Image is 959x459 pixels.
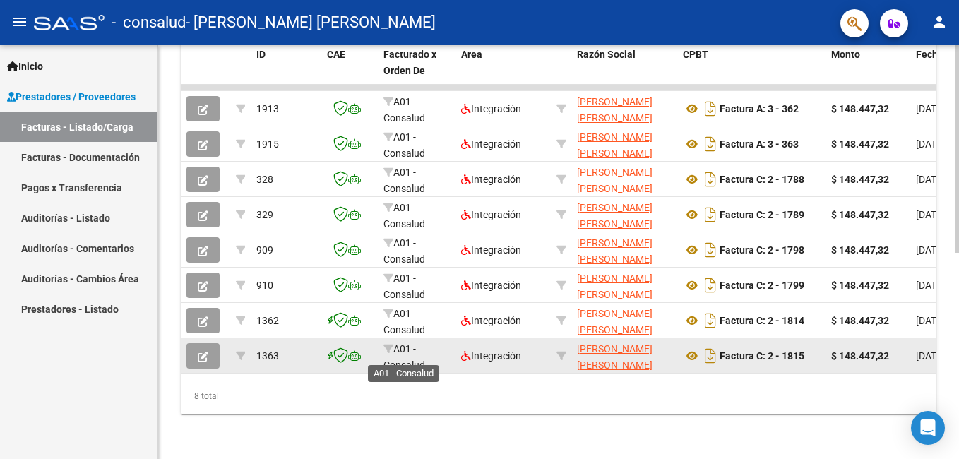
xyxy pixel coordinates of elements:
span: - consalud [112,7,186,38]
span: 1915 [256,138,279,150]
strong: $ 148.447,32 [831,280,889,291]
span: [PERSON_NAME] [PERSON_NAME] [577,273,653,300]
span: Integración [461,138,521,150]
span: [DATE] [916,103,945,114]
strong: Factura C: 2 - 1788 [720,174,804,185]
i: Descargar documento [701,274,720,297]
span: [PERSON_NAME] [PERSON_NAME] [577,343,653,371]
i: Descargar documento [701,239,720,261]
strong: $ 148.447,32 [831,350,889,362]
span: Integración [461,209,521,220]
span: 328 [256,174,273,185]
span: A01 - Consalud [383,96,425,124]
mat-icon: person [931,13,948,30]
span: Integración [461,244,521,256]
span: 1913 [256,103,279,114]
span: [PERSON_NAME] [PERSON_NAME] [577,131,653,159]
span: Integración [461,103,521,114]
span: [PERSON_NAME] [PERSON_NAME] [577,308,653,335]
span: A01 - Consalud [383,343,425,371]
i: Descargar documento [701,133,720,155]
span: A01 - Consalud [383,202,425,229]
span: [PERSON_NAME] [PERSON_NAME] [577,96,653,124]
strong: $ 148.447,32 [831,103,889,114]
span: [DATE] [916,350,945,362]
strong: $ 148.447,32 [831,138,889,150]
strong: $ 148.447,32 [831,174,889,185]
strong: $ 148.447,32 [831,244,889,256]
div: 27279290114 [577,165,672,194]
strong: $ 148.447,32 [831,315,889,326]
datatable-header-cell: CPBT [677,40,826,102]
i: Descargar documento [701,97,720,120]
strong: Factura C: 2 - 1799 [720,280,804,291]
strong: Factura C: 2 - 1789 [720,209,804,220]
span: [DATE] [916,315,945,326]
span: [DATE] [916,244,945,256]
i: Descargar documento [701,345,720,367]
span: - [PERSON_NAME] [PERSON_NAME] [186,7,436,38]
datatable-header-cell: ID [251,40,321,102]
strong: Factura A: 3 - 363 [720,138,799,150]
span: A01 - Consalud [383,131,425,159]
span: Integración [461,280,521,291]
span: CPBT [683,49,708,60]
mat-icon: menu [11,13,28,30]
div: 8 total [181,378,936,414]
datatable-header-cell: Monto [826,40,910,102]
i: Descargar documento [701,309,720,332]
span: Monto [831,49,860,60]
span: Area [461,49,482,60]
datatable-header-cell: Razón Social [571,40,677,102]
datatable-header-cell: Facturado x Orden De [378,40,455,102]
span: 910 [256,280,273,291]
strong: Factura A: 3 - 362 [720,103,799,114]
div: Open Intercom Messenger [911,411,945,445]
span: Integración [461,350,521,362]
span: [DATE] [916,209,945,220]
span: [PERSON_NAME] [PERSON_NAME] [577,167,653,194]
span: [PERSON_NAME] [PERSON_NAME] [577,202,653,229]
span: 1363 [256,350,279,362]
i: Descargar documento [701,203,720,226]
strong: Factura C: 2 - 1815 [720,350,804,362]
div: 27279290114 [577,200,672,229]
datatable-header-cell: CAE [321,40,378,102]
span: Facturado x Orden De [383,49,436,76]
span: [DATE] [916,174,945,185]
span: ID [256,49,266,60]
div: 27279290114 [577,94,672,124]
span: [DATE] [916,138,945,150]
span: Inicio [7,59,43,74]
div: 27279290114 [577,235,672,265]
div: 27279290114 [577,306,672,335]
span: A01 - Consalud [383,273,425,300]
span: CAE [327,49,345,60]
div: 27279290114 [577,270,672,300]
span: 1362 [256,315,279,326]
strong: $ 148.447,32 [831,209,889,220]
span: A01 - Consalud [383,237,425,265]
strong: Factura C: 2 - 1814 [720,315,804,326]
span: A01 - Consalud [383,308,425,335]
div: 27279290114 [577,341,672,371]
span: Prestadores / Proveedores [7,89,136,105]
span: [DATE] [916,280,945,291]
span: [PERSON_NAME] [PERSON_NAME] [577,237,653,265]
datatable-header-cell: Area [455,40,551,102]
strong: Factura C: 2 - 1798 [720,244,804,256]
span: 329 [256,209,273,220]
span: Razón Social [577,49,636,60]
span: Integración [461,315,521,326]
span: 909 [256,244,273,256]
span: A01 - Consalud [383,167,425,194]
div: 27279290114 [577,129,672,159]
i: Descargar documento [701,168,720,191]
span: Integración [461,174,521,185]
